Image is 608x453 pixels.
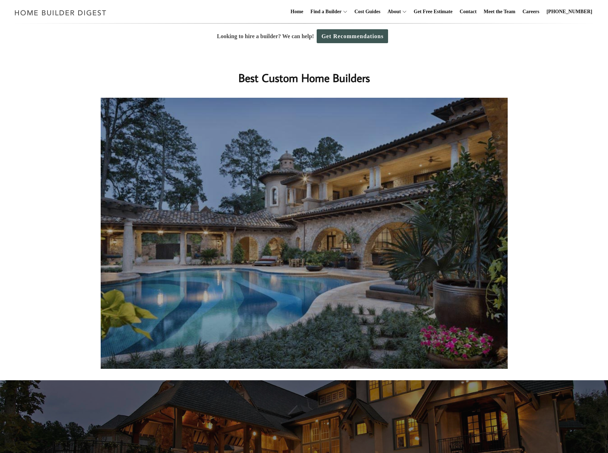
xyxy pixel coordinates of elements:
[457,0,479,23] a: Contact
[162,69,447,86] h1: Best Custom Home Builders
[11,6,110,20] img: Home Builder Digest
[385,0,401,23] a: About
[308,0,342,23] a: Find a Builder
[544,0,595,23] a: [PHONE_NUMBER]
[411,0,456,23] a: Get Free Estimate
[288,0,306,23] a: Home
[352,0,383,23] a: Cost Guides
[520,0,542,23] a: Careers
[317,29,388,43] a: Get Recommendations
[481,0,518,23] a: Meet the Team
